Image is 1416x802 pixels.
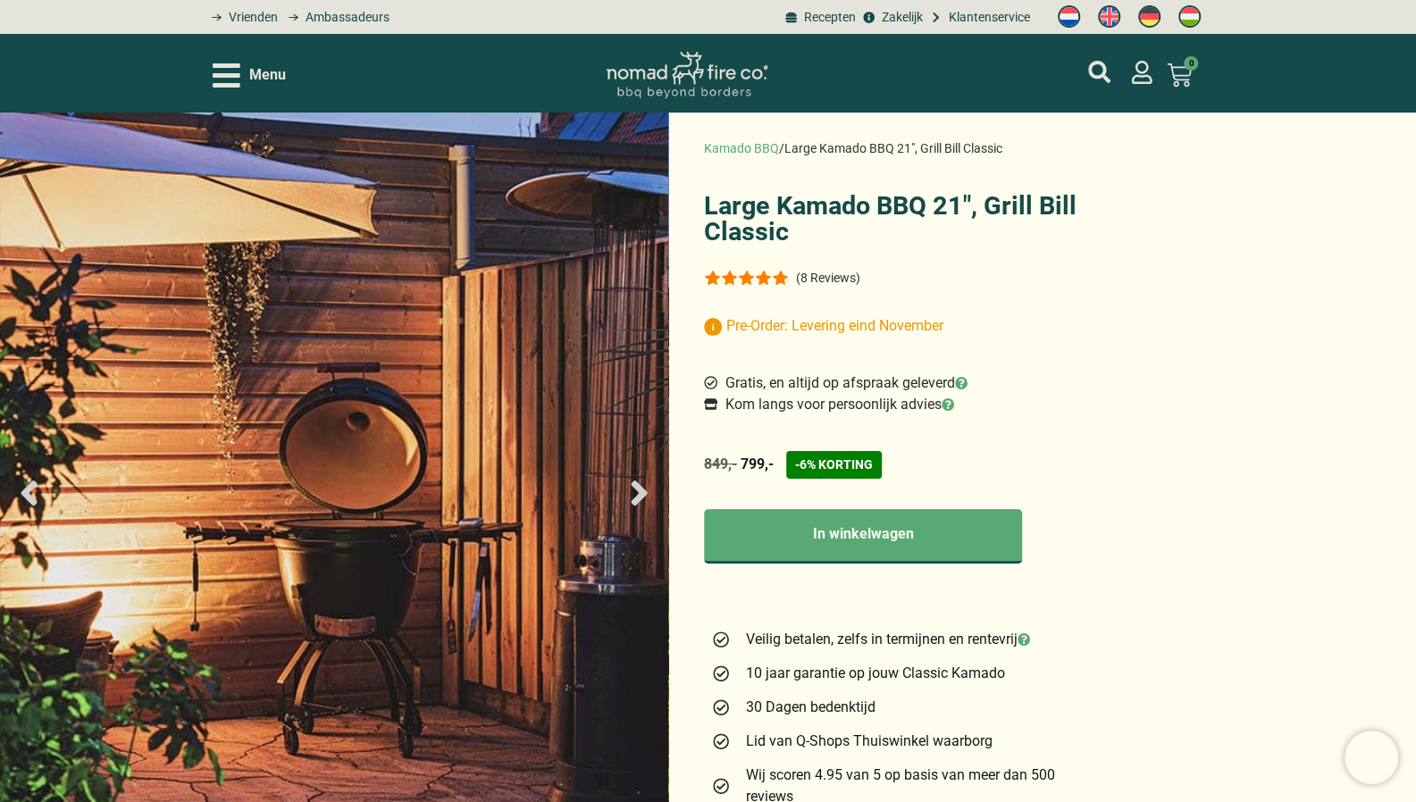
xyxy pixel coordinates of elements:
a: grill bill vrienden [205,8,278,27]
span: Kom langs voor persoonlijk advies [721,394,954,415]
span: Ambassadeurs [301,8,390,27]
a: Kamado BBQ [704,141,779,155]
span: Menu [249,64,286,86]
a: grill bill ambassadors [282,8,390,27]
span: 10 jaar garantie op jouw Classic Kamado [742,663,1005,684]
span: Veilig betalen, zelfs in termijnen en rentevrij [742,629,1030,650]
span: Next slide [619,473,659,514]
span: 0 [1184,56,1198,71]
h1: Large Kamado BBQ 21″, Grill Bill Classic [704,193,1083,245]
button: In winkelwagen [704,509,1022,564]
img: Engels [1098,5,1120,28]
span: Large Kamado BBQ 21″, Grill Bill Classic [784,141,1002,155]
span: Previous slide [9,473,49,514]
a: Switch to Hongaars [1169,1,1210,33]
span: Vrienden [224,8,278,27]
div: Open/Close Menu [213,60,286,91]
span: Gratis, en altijd op afspraak geleverd [721,372,968,394]
a: Switch to Engels [1089,1,1129,33]
span: -6% korting [786,451,882,479]
a: grill bill zakeljk [860,8,923,27]
p: (8 Reviews) [796,271,860,285]
a: Switch to Duits [1129,1,1169,33]
span: Lid van Q-Shops Thuiswinkel waarborg [742,731,993,752]
a: Lid van Q-Shops Thuiswinkel waarborg [711,731,1076,752]
a: mijn account [1130,61,1153,84]
span: Klantenservice [944,8,1030,27]
a: Veilig betalen, zelfs in termijnen en rentevrij [711,629,1076,650]
img: Duits [1138,5,1160,28]
img: Nomad Logo [607,52,767,99]
span: 30 Dagen bedenktijd [742,697,876,718]
a: 0 [1145,52,1213,98]
a: Gratis, en altijd op afspraak geleverd [704,372,968,394]
a: 30 Dagen bedenktijd [711,697,1076,718]
iframe: Brevo live chat [1345,731,1398,784]
span: / [779,141,784,155]
span: Zakelijk [877,8,923,27]
a: BBQ recepten [782,8,855,27]
img: Nederlands [1058,5,1080,28]
img: Hongaars [1178,5,1201,28]
a: grill bill klantenservice [927,8,1030,27]
p: Pre-Order: Levering eind November [704,315,1083,337]
nav: breadcrumbs [704,139,1002,158]
a: Kom langs voor persoonlijk advies [704,394,954,415]
a: mijn account [1088,61,1110,83]
span: Recepten [800,8,856,27]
